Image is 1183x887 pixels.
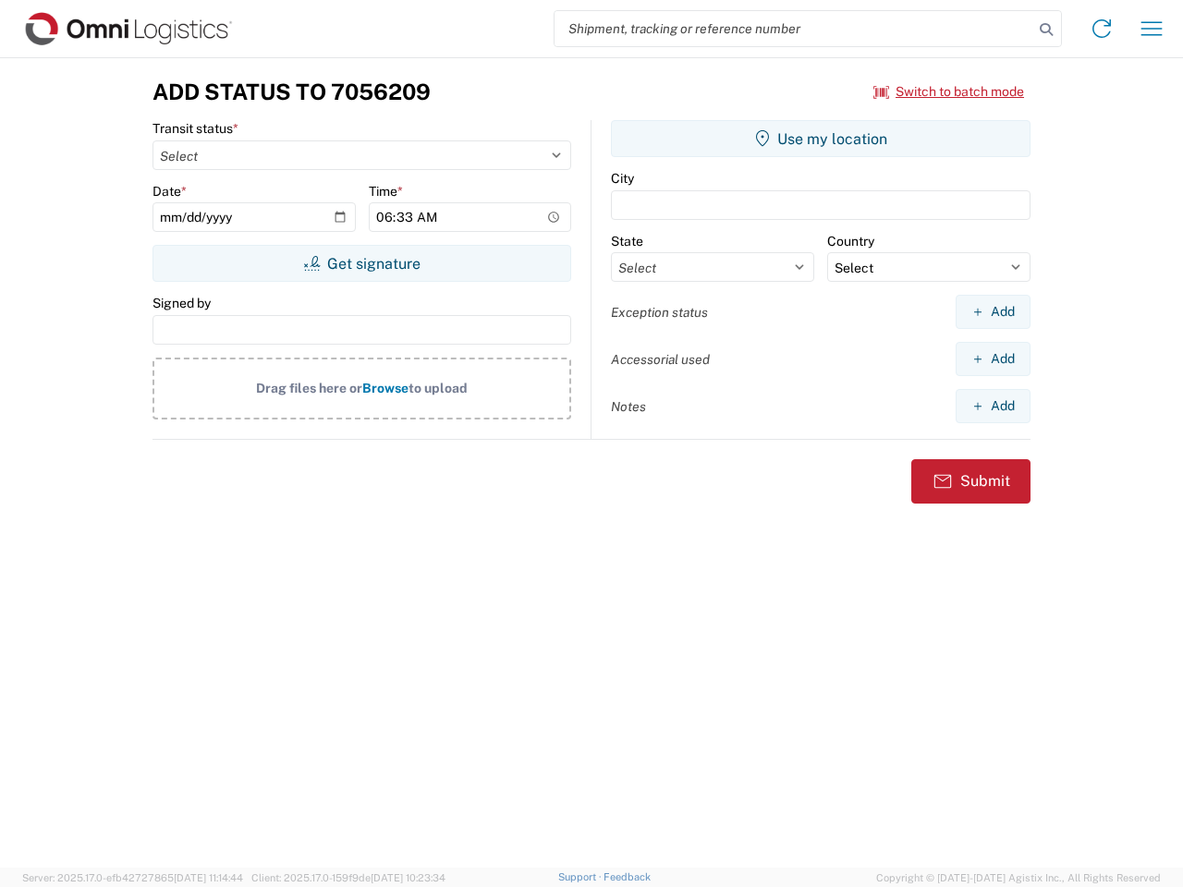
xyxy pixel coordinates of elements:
[611,351,710,368] label: Accessorial used
[911,459,1031,504] button: Submit
[152,183,187,200] label: Date
[876,869,1161,886] span: Copyright © [DATE]-[DATE] Agistix Inc., All Rights Reserved
[604,871,651,882] a: Feedback
[409,381,468,395] span: to upload
[827,233,874,249] label: Country
[611,233,643,249] label: State
[611,304,708,321] label: Exception status
[956,389,1031,423] button: Add
[611,120,1031,157] button: Use my location
[152,295,211,311] label: Signed by
[611,170,634,187] label: City
[611,398,646,415] label: Notes
[152,245,571,282] button: Get signature
[152,120,238,137] label: Transit status
[22,872,243,883] span: Server: 2025.17.0-efb42727865
[369,183,403,200] label: Time
[873,77,1024,107] button: Switch to batch mode
[558,871,604,882] a: Support
[371,872,445,883] span: [DATE] 10:23:34
[256,381,362,395] span: Drag files here or
[152,79,431,105] h3: Add Status to 7056209
[956,295,1031,329] button: Add
[251,872,445,883] span: Client: 2025.17.0-159f9de
[174,872,243,883] span: [DATE] 11:14:44
[555,11,1033,46] input: Shipment, tracking or reference number
[362,381,409,395] span: Browse
[956,342,1031,376] button: Add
